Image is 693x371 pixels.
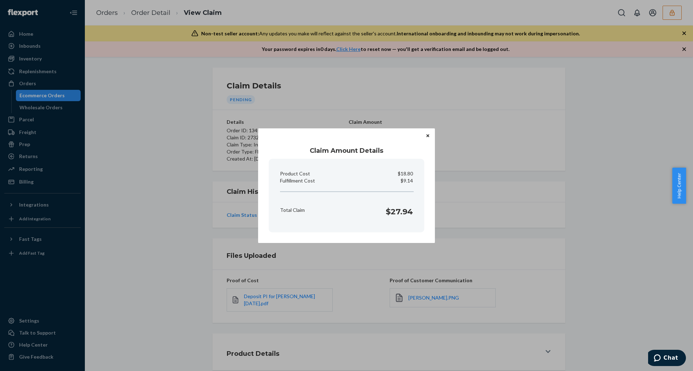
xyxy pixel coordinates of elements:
[398,170,413,177] p: $18.80
[280,170,310,177] p: Product Cost
[386,206,413,218] h1: $27.94
[424,132,431,140] button: Close
[16,5,30,11] span: Chat
[269,146,424,155] h1: Claim Amount Details
[280,207,305,214] p: Total Claim
[280,177,315,184] p: Fulfillment Cost
[401,177,413,184] p: $9.14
